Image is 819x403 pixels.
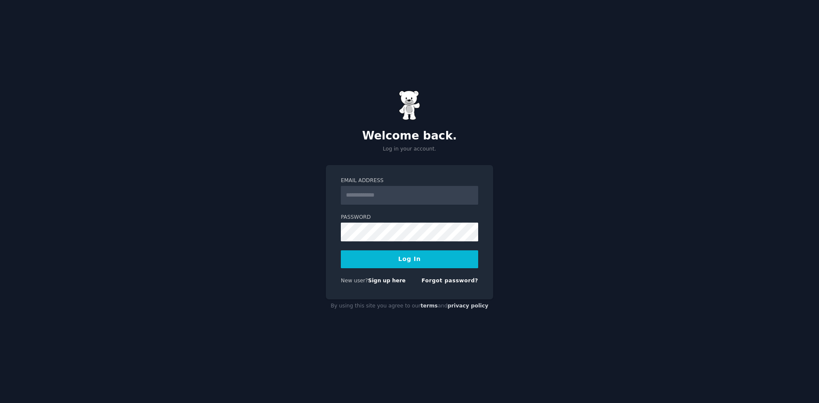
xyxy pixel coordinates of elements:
a: Forgot password? [421,278,478,284]
h2: Welcome back. [326,129,493,143]
button: Log In [341,250,478,268]
p: Log in your account. [326,145,493,153]
label: Email Address [341,177,478,185]
img: Gummy Bear [399,90,420,120]
label: Password [341,214,478,221]
span: New user? [341,278,368,284]
div: By using this site you agree to our and [326,299,493,313]
a: terms [421,303,438,309]
a: Sign up here [368,278,406,284]
a: privacy policy [447,303,488,309]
